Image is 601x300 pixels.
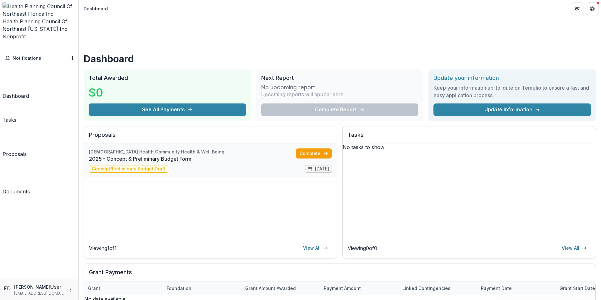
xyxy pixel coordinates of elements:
[14,291,64,296] p: [EMAIL_ADDRESS][DOMAIN_NAME]
[556,285,599,292] div: Grant start date
[89,103,246,116] button: See All Payments
[3,92,29,100] div: Dashboard
[89,244,117,252] p: Viewing 1 of 1
[89,269,591,281] h2: Grant Payments
[3,150,27,158] div: Proposals
[3,188,30,195] div: Documents
[89,155,296,163] a: 2025 - Concept & Preliminary Budget Form
[67,286,74,293] button: More
[3,53,76,63] button: Notifications1
[84,5,108,12] div: Dashboard
[84,285,104,292] div: Grant
[477,281,556,295] div: Payment date
[3,18,76,33] div: Health Planning Council Of Northeast [US_STATE] Inc
[81,4,110,13] nav: breadcrumb
[433,84,591,99] h3: Keep your information up-to-date on Temelio to ensure a fast and easy application process.
[13,56,71,61] span: Notifications
[163,285,195,292] div: Foundation
[14,284,50,290] p: [PERSON_NAME]
[241,281,320,295] div: Grant amount awarded
[348,131,591,143] h2: Tasks
[84,281,163,295] div: Grant
[89,131,332,143] h2: Proposals
[3,102,16,124] a: Tasks
[3,126,27,158] a: Proposals
[558,243,591,253] a: View All
[89,84,103,101] h3: $0
[320,281,399,295] div: Payment Amount
[84,53,596,64] h1: Dashboard
[89,75,246,81] h2: Total Awarded
[261,84,315,91] h3: No upcoming report
[3,33,26,40] span: Nonprofit
[571,3,583,15] button: Partners
[3,160,30,195] a: Documents
[3,3,76,18] img: Health Planning Council Of Northeast Florida Inc
[299,243,332,253] a: View All
[399,281,477,295] div: Linked Contingencies
[3,116,16,124] div: Tasks
[433,75,591,81] h2: Update your information
[433,103,591,116] a: Update Information
[261,75,419,81] h2: Next Report
[477,285,516,292] div: Payment date
[163,281,241,295] div: Foundation
[343,143,596,151] p: No tasks to show
[348,244,377,252] p: Viewing 0 of 0
[241,285,300,292] div: Grant amount awarded
[4,285,12,292] div: Flora Davis
[399,285,454,292] div: Linked Contingencies
[320,285,365,292] div: Payment Amount
[586,3,598,15] button: Get Help
[296,148,332,158] a: Complete
[71,55,73,61] span: 1
[3,66,29,100] a: Dashboard
[50,283,62,291] p: User
[261,91,345,98] p: Upcoming reports will appear here.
